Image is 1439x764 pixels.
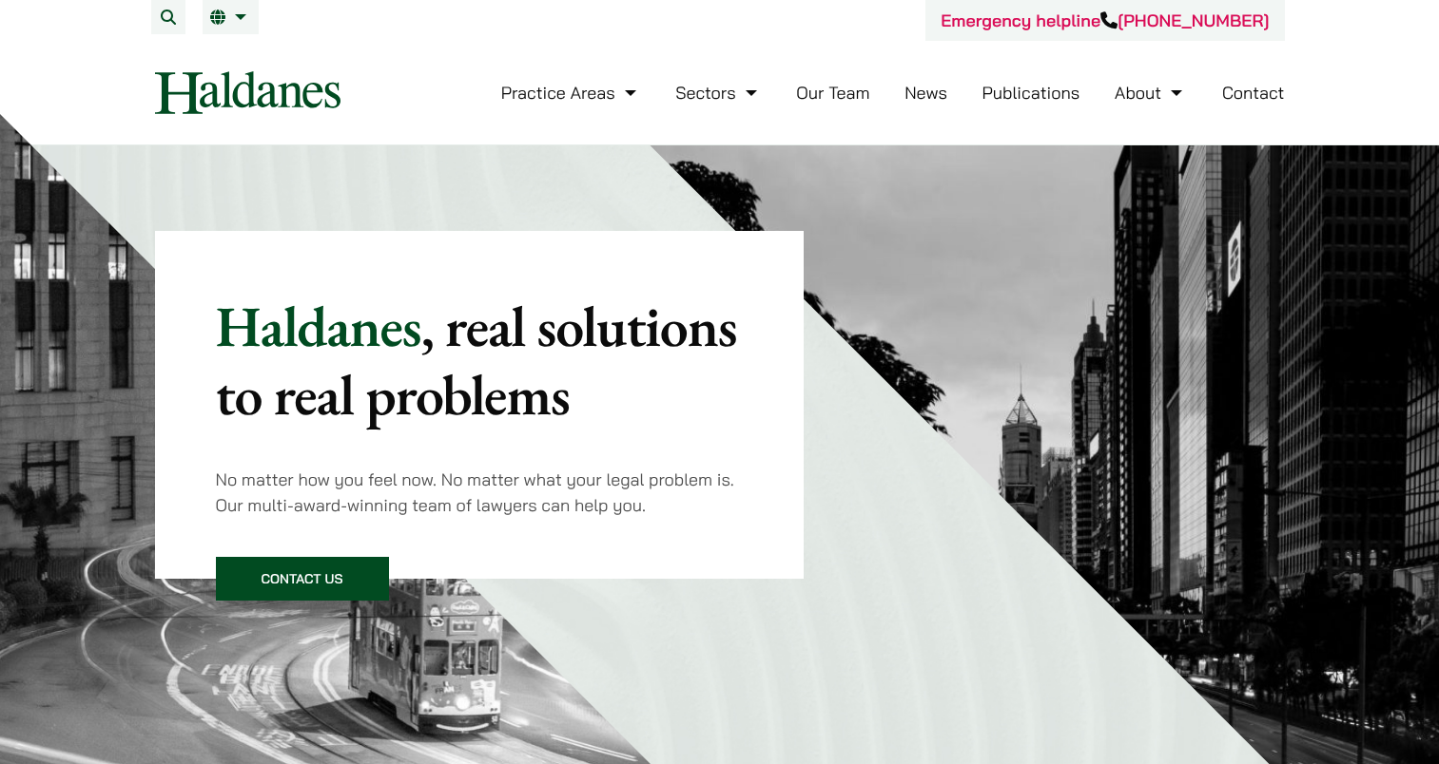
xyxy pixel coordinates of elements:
[675,82,761,104] a: Sectors
[1115,82,1187,104] a: About
[982,82,1080,104] a: Publications
[216,467,744,518] p: No matter how you feel now. No matter what your legal problem is. Our multi-award-winning team of...
[941,10,1269,31] a: Emergency helpline[PHONE_NUMBER]
[216,292,744,429] p: Haldanes
[904,82,947,104] a: News
[501,82,641,104] a: Practice Areas
[155,71,340,114] img: Logo of Haldanes
[210,10,251,25] a: EN
[1222,82,1285,104] a: Contact
[796,82,869,104] a: Our Team
[216,289,737,431] mark: , real solutions to real problems
[216,557,389,601] a: Contact Us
